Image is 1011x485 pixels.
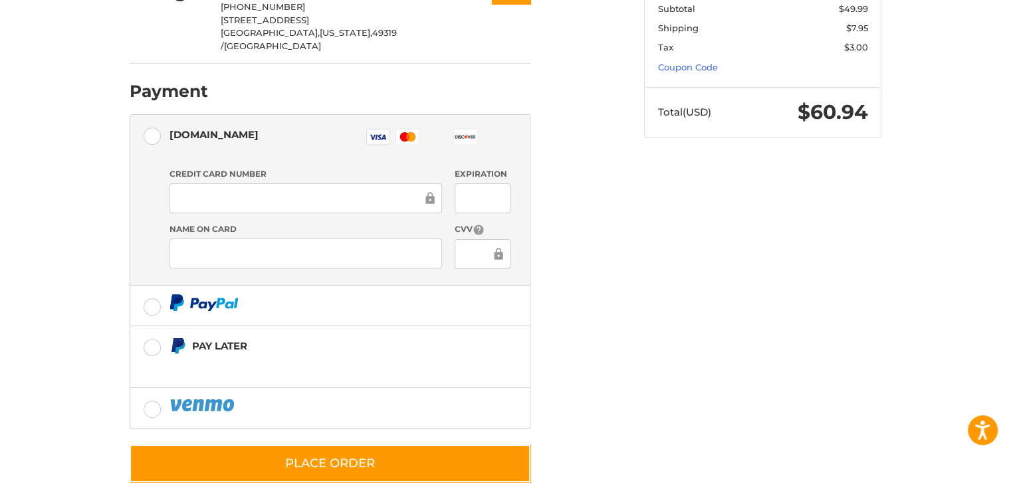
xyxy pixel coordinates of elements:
span: [STREET_ADDRESS] [221,15,309,25]
label: Expiration [455,168,510,180]
img: Pay Later icon [169,338,186,354]
span: 49319 / [221,27,397,51]
div: Pay Later [192,335,447,357]
span: $49.99 [839,3,868,14]
span: $60.94 [798,100,868,124]
button: Place Order [130,444,530,482]
label: Credit Card Number [169,168,442,180]
span: $3.00 [844,42,868,52]
a: Coupon Code [658,62,718,72]
div: [DOMAIN_NAME] [169,124,259,145]
img: PayPal icon [169,397,237,413]
span: [US_STATE], [320,27,372,38]
label: CVV [455,223,510,236]
span: [GEOGRAPHIC_DATA], [221,27,320,38]
span: Subtotal [658,3,695,14]
span: Tax [658,42,673,52]
span: [PHONE_NUMBER] [221,1,305,12]
span: $7.95 [846,23,868,33]
span: Total (USD) [658,106,711,118]
h2: Payment [130,81,208,102]
img: PayPal icon [169,294,239,311]
span: [GEOGRAPHIC_DATA] [224,41,321,51]
span: Shipping [658,23,699,33]
iframe: PayPal Message 1 [169,360,447,371]
label: Name on Card [169,223,442,235]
